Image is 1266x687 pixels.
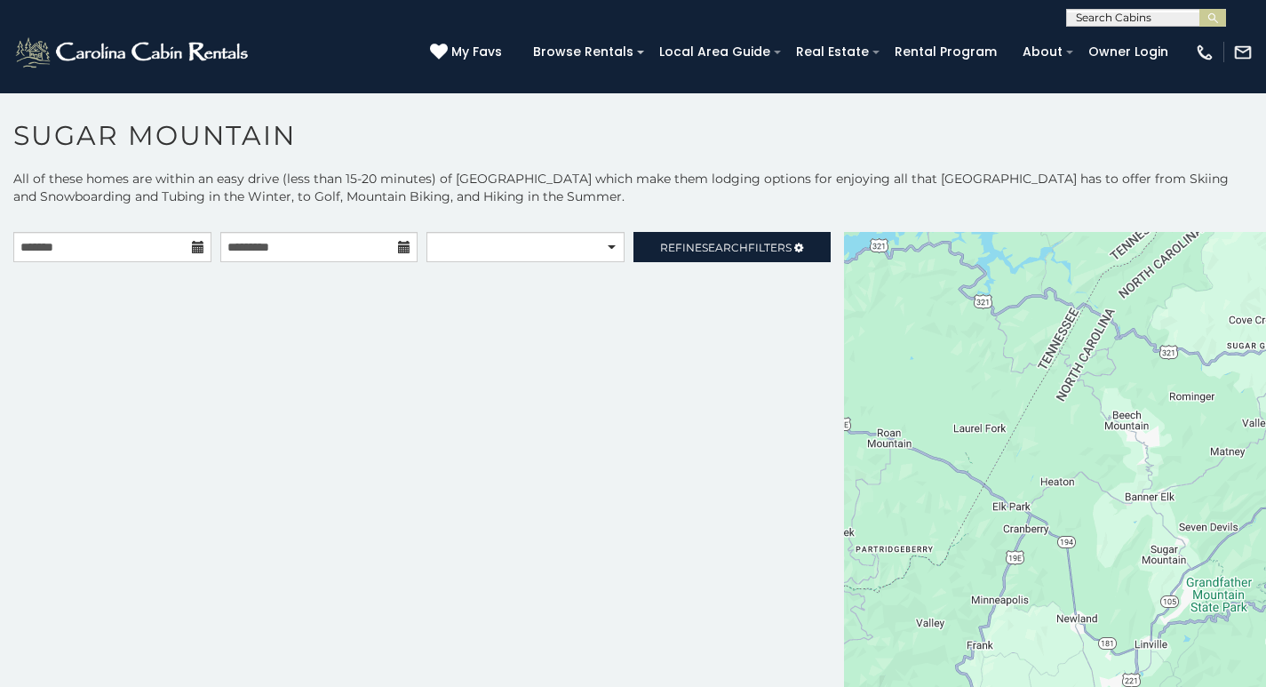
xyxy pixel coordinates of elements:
[1014,38,1071,66] a: About
[451,43,502,61] span: My Favs
[787,38,878,66] a: Real Estate
[13,35,253,70] img: White-1-2.png
[633,232,832,262] a: RefineSearchFilters
[1079,38,1177,66] a: Owner Login
[886,38,1006,66] a: Rental Program
[660,241,792,254] span: Refine Filters
[1195,43,1214,62] img: phone-regular-white.png
[430,43,506,62] a: My Favs
[1233,43,1253,62] img: mail-regular-white.png
[650,38,779,66] a: Local Area Guide
[702,241,748,254] span: Search
[524,38,642,66] a: Browse Rentals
